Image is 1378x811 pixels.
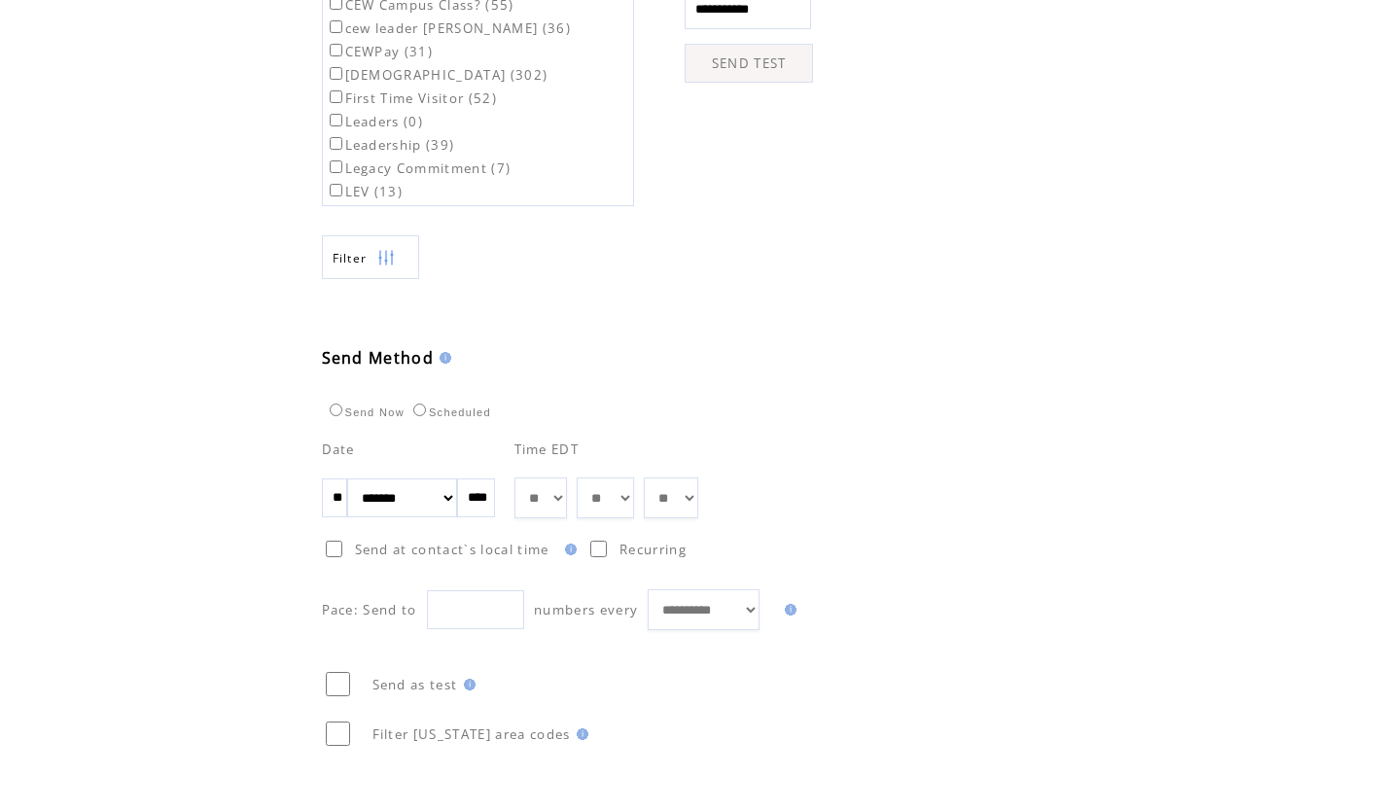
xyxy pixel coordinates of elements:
[330,44,342,56] input: CEWPay (31)
[326,66,548,84] label: [DEMOGRAPHIC_DATA] (302)
[322,441,355,458] span: Date
[377,236,395,280] img: filters.png
[326,136,455,154] label: Leadership (39)
[408,406,491,418] label: Scheduled
[322,601,417,618] span: Pace: Send to
[685,44,813,83] a: SEND TEST
[779,604,796,616] img: help.gif
[330,160,342,173] input: Legacy Commitment (7)
[326,113,424,130] label: Leaders (0)
[372,725,571,743] span: Filter [US_STATE] area codes
[325,406,405,418] label: Send Now
[333,250,368,266] span: Show filters
[326,19,572,37] label: cew leader [PERSON_NAME] (36)
[322,235,419,279] a: Filter
[330,184,342,196] input: LEV (13)
[559,544,577,555] img: help.gif
[534,601,638,618] span: numbers every
[413,404,426,416] input: Scheduled
[514,441,580,458] span: Time EDT
[330,404,342,416] input: Send Now
[326,159,512,177] label: Legacy Commitment (7)
[322,347,435,369] span: Send Method
[330,90,342,103] input: First Time Visitor (52)
[458,679,476,690] img: help.gif
[619,541,687,558] span: Recurring
[330,137,342,150] input: Leadership (39)
[326,89,498,107] label: First Time Visitor (52)
[355,541,549,558] span: Send at contact`s local time
[372,676,458,693] span: Send as test
[326,183,404,200] label: LEV (13)
[330,114,342,126] input: Leaders (0)
[330,20,342,33] input: cew leader [PERSON_NAME] (36)
[326,43,434,60] label: CEWPay (31)
[330,67,342,80] input: [DEMOGRAPHIC_DATA] (302)
[571,728,588,740] img: help.gif
[434,352,451,364] img: help.gif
